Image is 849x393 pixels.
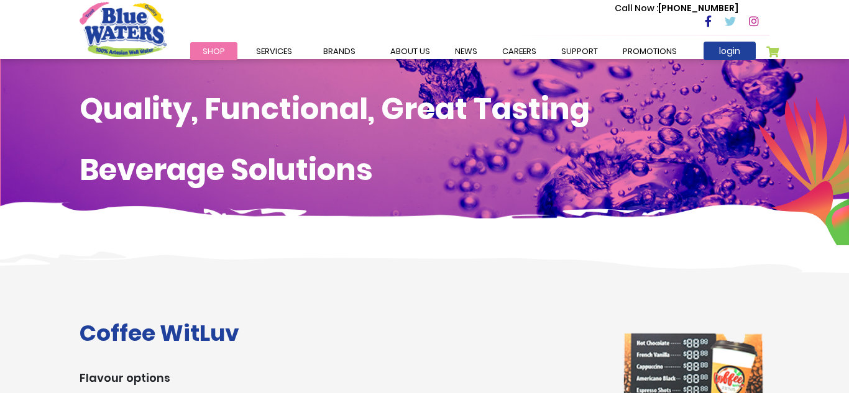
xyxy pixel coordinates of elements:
a: store logo [80,2,167,56]
a: login [704,42,756,60]
a: support [549,42,610,60]
span: Brands [323,45,356,57]
a: about us [378,42,443,60]
p: [PHONE_NUMBER] [615,2,738,15]
h1: Quality, Functional, Great Tasting [80,91,769,127]
h1: Coffee WitLuv [80,320,592,346]
span: Services [256,45,292,57]
a: Promotions [610,42,689,60]
span: Shop [203,45,225,57]
a: Brands [311,42,368,60]
h3: Flavour options [80,371,592,385]
a: Shop [190,42,237,60]
span: Call Now : [615,2,658,14]
a: Services [244,42,305,60]
a: careers [490,42,549,60]
a: News [443,42,490,60]
h1: Beverage Solutions [80,152,769,188]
